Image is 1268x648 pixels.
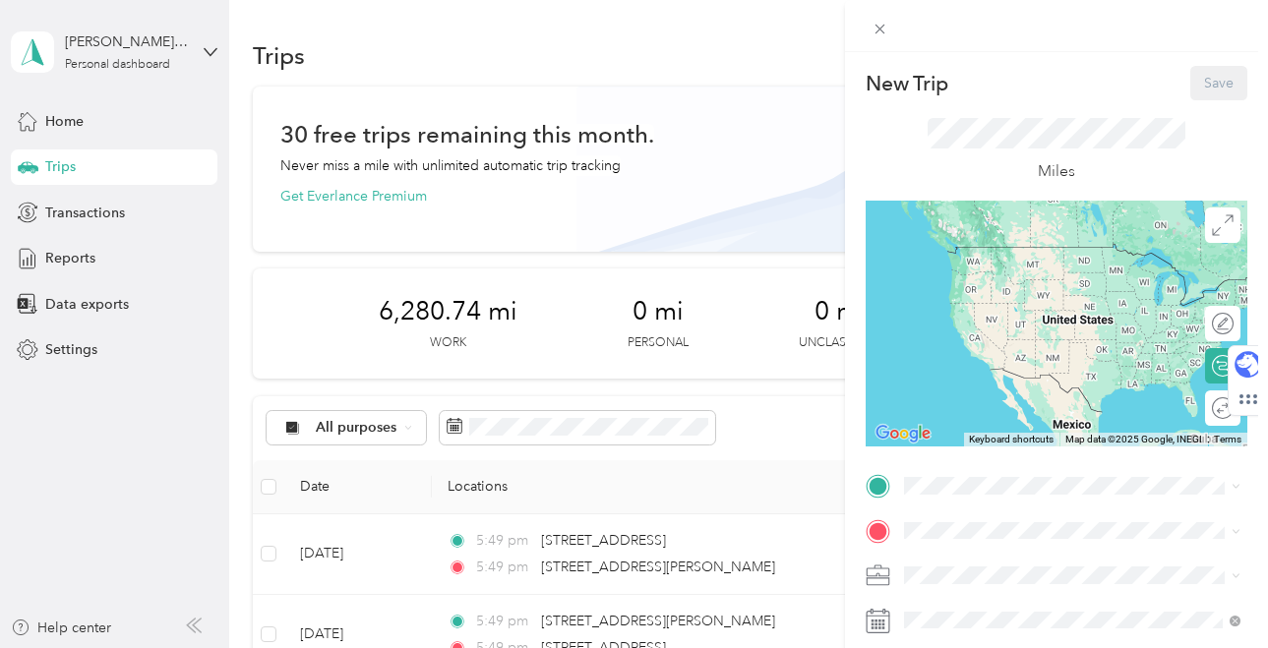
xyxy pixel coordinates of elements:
[871,421,936,446] img: Google
[1065,434,1202,444] span: Map data ©2025 Google, INEGI
[969,433,1054,446] button: Keyboard shortcuts
[1214,434,1241,444] a: Terms (opens in new tab)
[866,70,948,97] p: New Trip
[1038,159,1075,184] p: Miles
[871,421,936,446] a: Open this area in Google Maps (opens a new window)
[1158,538,1268,648] iframe: Everlance-gr Chat Button Frame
